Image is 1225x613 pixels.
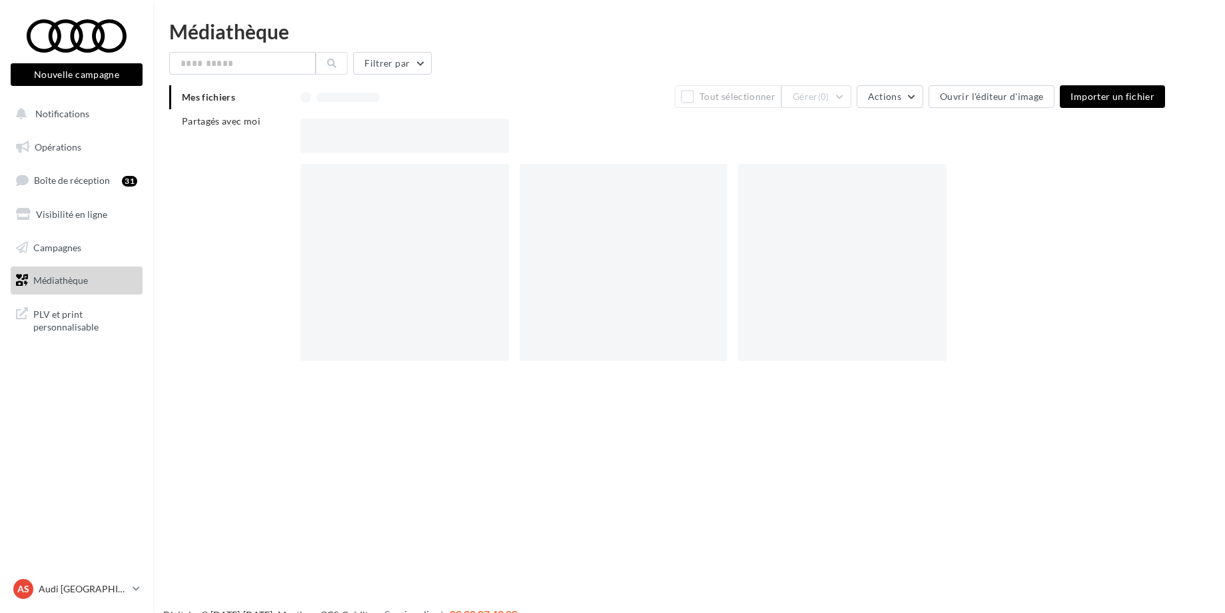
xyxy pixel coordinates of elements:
[818,91,829,102] span: (0)
[169,21,1209,41] div: Médiathèque
[353,52,432,75] button: Filtrer par
[675,85,781,108] button: Tout sélectionner
[8,100,140,128] button: Notifications
[35,108,89,119] span: Notifications
[8,300,145,339] a: PLV et print personnalisable
[33,241,81,253] span: Campagnes
[8,133,145,161] a: Opérations
[182,91,235,103] span: Mes fichiers
[33,275,88,286] span: Médiathèque
[39,582,127,596] p: Audi [GEOGRAPHIC_DATA]
[8,234,145,262] a: Campagnes
[868,91,901,102] span: Actions
[122,176,137,187] div: 31
[182,115,260,127] span: Partagés avec moi
[8,201,145,229] a: Visibilité en ligne
[781,85,851,108] button: Gérer(0)
[1070,91,1154,102] span: Importer un fichier
[33,305,137,334] span: PLV et print personnalisable
[35,141,81,153] span: Opérations
[11,576,143,602] a: AS Audi [GEOGRAPHIC_DATA]
[17,582,29,596] span: AS
[34,175,110,186] span: Boîte de réception
[929,85,1054,108] button: Ouvrir l'éditeur d'image
[11,63,143,86] button: Nouvelle campagne
[8,166,145,195] a: Boîte de réception31
[857,85,923,108] button: Actions
[36,209,107,220] span: Visibilité en ligne
[1060,85,1165,108] button: Importer un fichier
[8,267,145,295] a: Médiathèque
